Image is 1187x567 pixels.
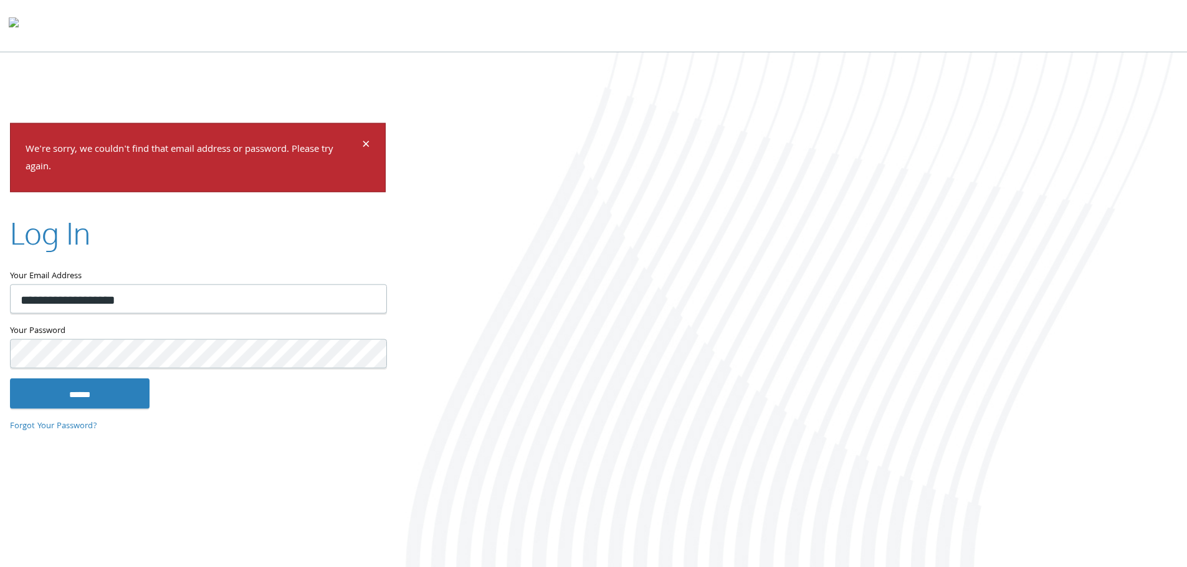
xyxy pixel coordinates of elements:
[362,133,370,157] span: ×
[10,212,90,254] h2: Log In
[10,419,97,433] a: Forgot Your Password?
[10,324,386,339] label: Your Password
[26,141,360,177] p: We're sorry, we couldn't find that email address or password. Please try again.
[9,13,19,38] img: todyl-logo-dark.svg
[362,138,370,153] button: Dismiss alert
